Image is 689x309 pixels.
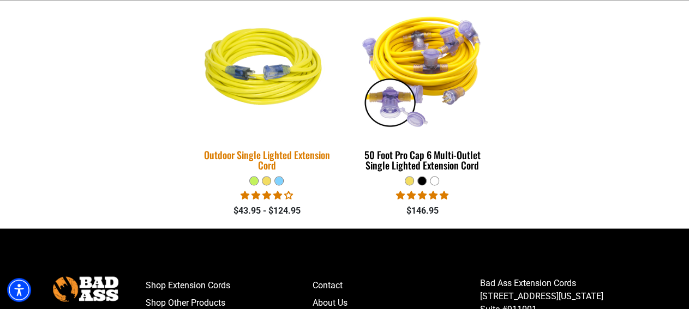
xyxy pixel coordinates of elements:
[313,276,480,294] a: Contact
[354,6,491,131] img: yellow
[352,150,492,169] div: 50 Foot Pro Cap 6 Multi-Outlet Single Lighted Extension Cord
[352,204,492,217] div: $146.95
[396,190,448,200] span: 4.80 stars
[197,150,337,169] div: Outdoor Single Lighted Extension Cord
[197,204,337,217] div: $43.95 - $124.95
[7,278,31,302] div: Accessibility Menu
[53,276,118,301] img: Bad Ass Extension Cords
[197,1,337,176] a: yellow Outdoor Single Lighted Extension Cord
[241,190,293,200] span: 3.88 stars
[352,1,492,176] a: yellow 50 Foot Pro Cap 6 Multi-Outlet Single Lighted Extension Cord
[146,276,313,294] a: Shop Extension Cords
